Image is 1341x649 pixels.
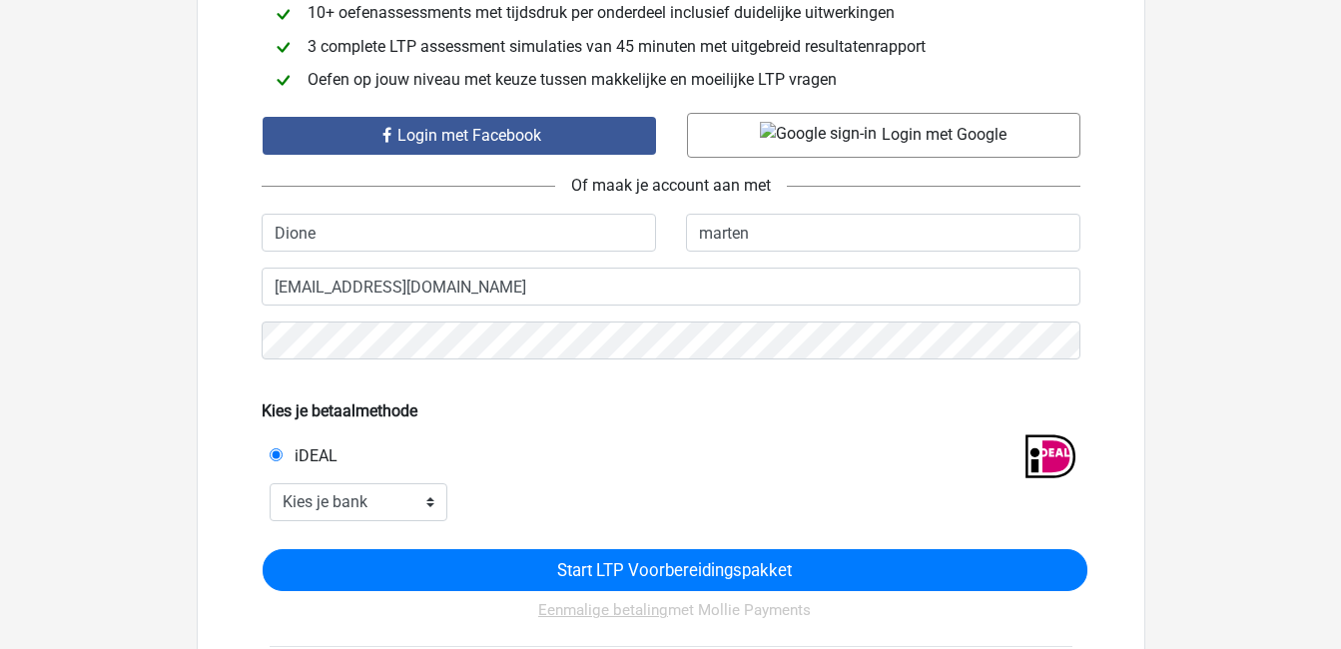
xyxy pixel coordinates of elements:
[538,601,668,619] u: Eenmalige betaling
[271,68,296,93] img: checkmark
[262,401,417,420] b: Kies je betaalmethode
[686,214,1080,252] input: Achternaam
[687,113,1080,158] a: Login met Google
[263,591,1087,646] div: met Mollie Payments
[287,446,337,465] span: iDEAL
[271,35,296,60] img: checkmark
[263,117,656,155] a: Login met Facebook
[760,122,877,146] img: Google sign-in
[271,2,296,27] img: checkmark
[262,158,1080,214] div: Of maak je account aan met
[300,70,845,89] span: Oefen op jouw niveau met keuze tussen makkelijke en moeilijke LTP vragen
[300,37,934,56] span: 3 complete LTP assessment simulaties van 45 minuten met uitgebreid resultatenrapport
[300,3,903,22] span: 10+ oefenassessments met tijdsdruk per onderdeel inclusief duidelijke uitwerkingen
[262,268,1080,306] input: Email
[262,214,656,252] input: Voornaam
[263,549,1087,591] input: Start LTP Voorbereidingspakket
